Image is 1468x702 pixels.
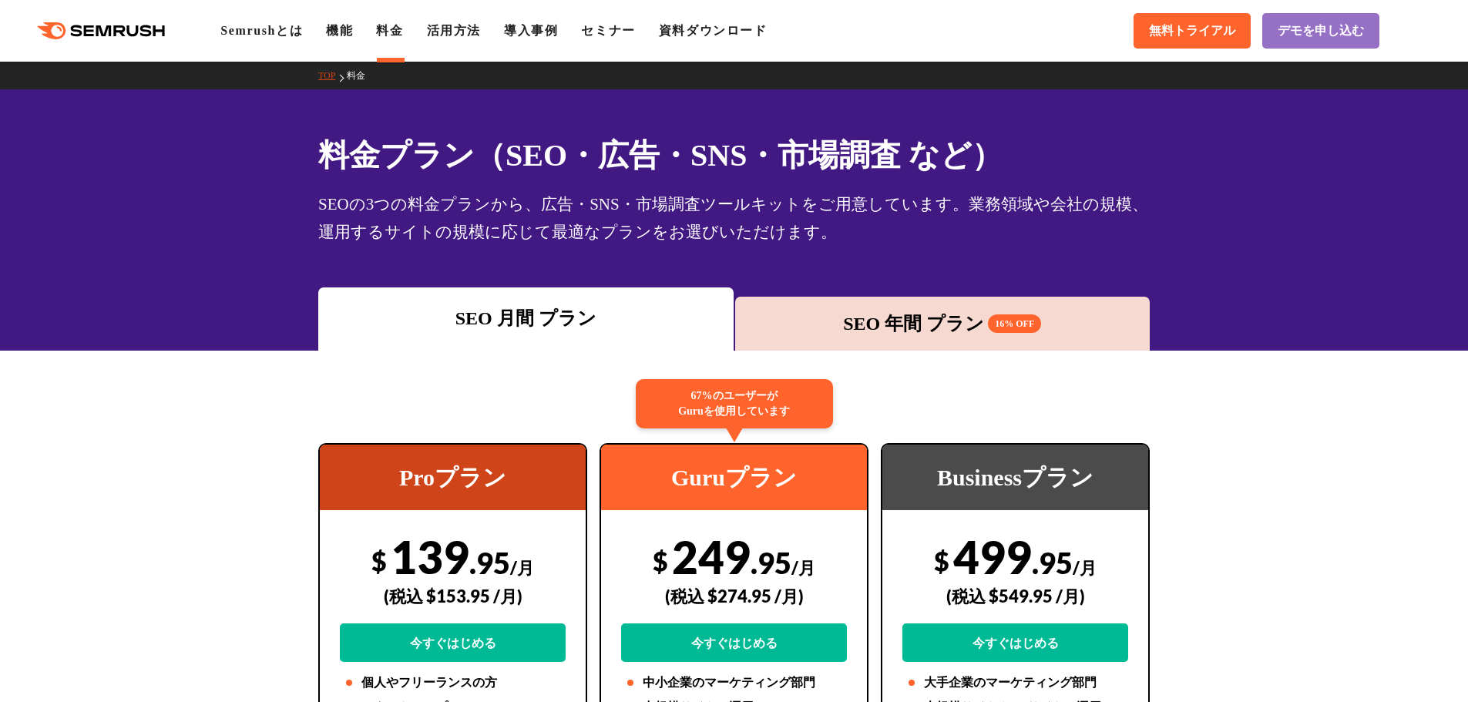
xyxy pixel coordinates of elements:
span: .95 [469,545,510,580]
span: .95 [1032,545,1073,580]
a: セミナー [581,24,635,37]
span: /月 [791,557,815,578]
span: /月 [1073,557,1097,578]
a: TOP [318,70,347,81]
a: 導入事例 [504,24,558,37]
span: $ [934,545,949,576]
div: (税込 $274.95 /月) [621,569,847,623]
span: 16% OFF [988,314,1041,333]
a: 機能 [326,24,353,37]
div: SEO 月間 プラン [326,304,726,332]
div: 499 [902,529,1128,662]
a: 今すぐはじめる [340,623,566,662]
div: SEOの3つの料金プランから、広告・SNS・市場調査ツールキットをご用意しています。業務領域や会社の規模、運用するサイトの規模に応じて最適なプランをお選びいただけます。 [318,190,1150,246]
li: 大手企業のマーケティング部門 [902,673,1128,692]
div: 139 [340,529,566,662]
span: .95 [751,545,791,580]
a: 料金 [376,24,403,37]
div: 249 [621,529,847,662]
a: 資料ダウンロード [659,24,768,37]
a: 料金 [347,70,377,81]
span: デモを申し込む [1278,23,1364,39]
span: 無料トライアル [1149,23,1235,39]
li: 中小企業のマーケティング部門 [621,673,847,692]
span: /月 [510,557,534,578]
a: Semrushとは [220,24,303,37]
span: $ [653,545,668,576]
span: $ [371,545,387,576]
div: SEO 年間 プラン [743,310,1143,338]
li: 個人やフリーランスの方 [340,673,566,692]
div: Proプラン [320,445,586,510]
a: 今すぐはじめる [902,623,1128,662]
div: Businessプラン [882,445,1148,510]
a: 無料トライアル [1134,13,1251,49]
h1: 料金プラン（SEO・広告・SNS・市場調査 など） [318,133,1150,178]
div: (税込 $153.95 /月) [340,569,566,623]
div: 67%のユーザーが Guruを使用しています [636,379,833,428]
a: 今すぐはじめる [621,623,847,662]
div: Guruプラン [601,445,867,510]
div: (税込 $549.95 /月) [902,569,1128,623]
a: デモを申し込む [1262,13,1379,49]
a: 活用方法 [427,24,481,37]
